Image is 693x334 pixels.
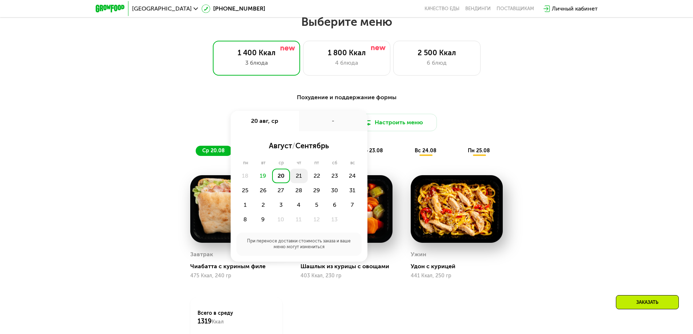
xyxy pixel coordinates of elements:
div: 30 [326,183,343,198]
div: 1 [236,198,254,212]
div: Похудение и поддержание формы [131,93,562,102]
span: пн 25.08 [468,148,490,154]
div: вт [255,160,272,166]
div: 19 [254,169,272,183]
div: 7 [343,198,361,212]
div: 8 [236,212,254,227]
div: - [299,111,367,131]
h2: Выберите меню [23,15,670,29]
span: вс 24.08 [415,148,437,154]
button: Настроить меню [350,114,437,131]
div: 22 [308,169,326,183]
span: 1319 [198,317,212,325]
div: Личный кабинет [552,4,598,13]
div: При переносе доставки стоимость заказа и ваше меню могут измениться [236,233,362,256]
div: 11 [290,212,308,227]
div: 20 авг, ср [231,111,299,131]
div: поставщикам [497,6,534,12]
div: 9 [254,212,272,227]
div: 23 [326,169,343,183]
div: 3 блюда [220,59,292,67]
span: ср 20.08 [202,148,225,154]
div: ср [272,160,290,166]
div: 10 [272,212,290,227]
span: август [269,141,292,150]
div: 4 блюда [311,59,383,67]
div: 5 [308,198,326,212]
div: 441 Ккал, 250 гр [411,273,503,279]
div: вс [344,160,362,166]
div: 31 [343,183,361,198]
div: 28 [290,183,308,198]
div: 24 [343,169,361,183]
div: 29 [308,183,326,198]
span: / [292,141,295,150]
span: сентябрь [295,141,329,150]
div: 26 [254,183,272,198]
div: 6 блюд [401,59,473,67]
div: 1 400 Ккал [220,48,292,57]
div: 13 [326,212,343,227]
div: 25 [236,183,254,198]
div: Чиабатта с куриным филе [190,263,288,270]
div: 21 [290,169,308,183]
span: сб 23.08 [361,148,383,154]
div: Всего в среду [198,310,275,326]
span: Ккал [212,319,224,325]
div: 403 Ккал, 230 гр [300,273,393,279]
div: Заказать [616,295,679,309]
div: чт [290,160,308,166]
div: 20 [272,169,290,183]
div: Шашлык из курицы с овощами [300,263,398,270]
span: [GEOGRAPHIC_DATA] [132,6,192,12]
div: Завтрак [190,249,213,260]
div: 12 [308,212,326,227]
div: 18 [236,169,254,183]
a: Качество еды [425,6,459,12]
div: 3 [272,198,290,212]
div: пт [308,160,326,166]
div: 475 Ккал, 240 гр [190,273,282,279]
div: 2 500 Ккал [401,48,473,57]
div: 1 800 Ккал [311,48,383,57]
div: Удон с курицей [411,263,509,270]
div: 4 [290,198,308,212]
div: 27 [272,183,290,198]
div: 2 [254,198,272,212]
div: сб [326,160,344,166]
a: Вендинги [465,6,491,12]
div: 6 [326,198,343,212]
div: Ужин [411,249,426,260]
a: [PHONE_NUMBER] [202,4,265,13]
div: пн [236,160,255,166]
